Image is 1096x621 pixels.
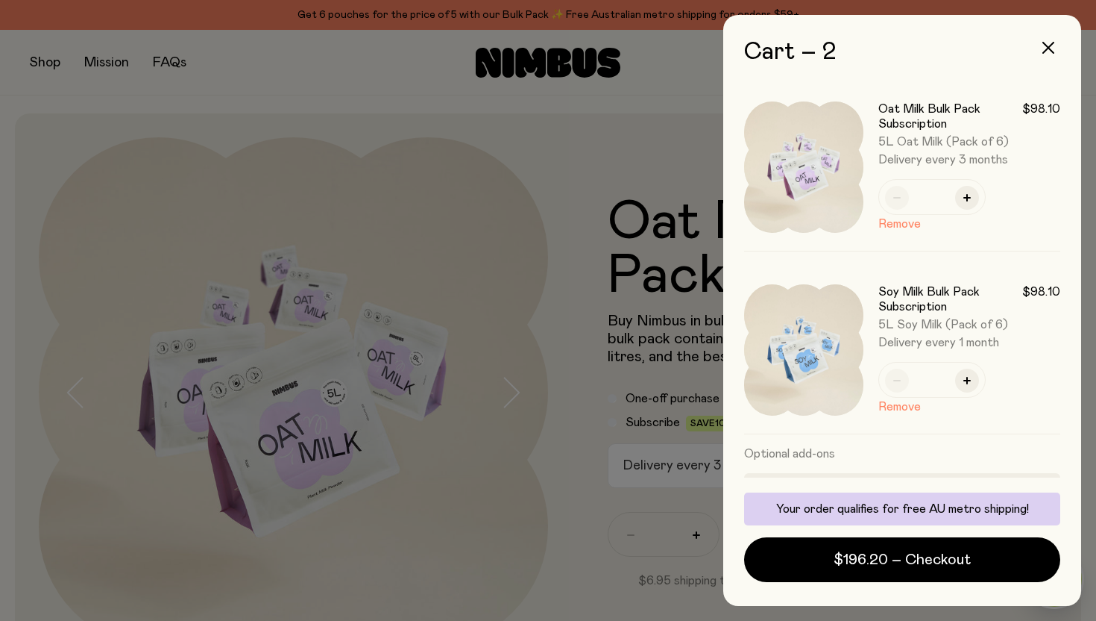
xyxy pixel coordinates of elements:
[753,502,1051,517] p: Your order qualifies for free AU metro shipping!
[744,39,1060,66] h2: Cart – 2
[878,136,1009,148] span: 5L Oat Milk (Pack of 6)
[834,549,971,570] span: $196.20 – Checkout
[1022,284,1060,314] span: $98.10
[744,434,1060,473] h3: Optional add-ons
[878,284,1022,314] h3: Soy Milk Bulk Pack Subscription
[1022,102,1060,131] span: $98.10
[878,152,1060,167] span: Delivery every 3 months
[878,102,1022,131] h3: Oat Milk Bulk Pack Subscription
[878,215,921,233] button: Remove
[878,335,1060,350] span: Delivery every 1 month
[744,537,1060,582] button: $196.20 – Checkout
[878,319,1008,331] span: 5L Soy Milk (Pack of 6)
[878,398,921,416] button: Remove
